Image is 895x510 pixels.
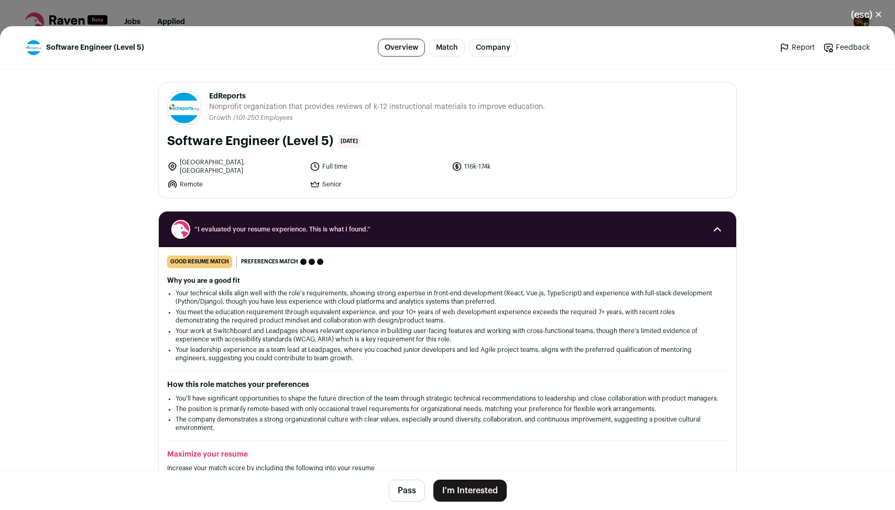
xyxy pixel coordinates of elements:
[46,42,144,53] span: Software Engineer (Level 5)
[389,480,425,502] button: Pass
[838,3,895,26] button: Close modal
[310,158,446,175] li: Full time
[176,289,719,306] li: Your technical skills align well with the role's requirements, showing strong expertise in front-...
[233,114,293,122] li: /
[209,91,545,102] span: EdReports
[823,42,870,53] a: Feedback
[433,480,507,502] button: I'm Interested
[452,158,588,175] li: 116k-174k
[241,257,298,267] span: Preferences match
[337,135,361,148] span: [DATE]
[167,179,303,190] li: Remote
[176,327,719,343] li: Your work at Switchboard and Leadpages shows relevant experience in building user-facing features...
[429,39,465,57] a: Match
[469,39,517,57] a: Company
[310,179,446,190] li: Senior
[209,102,545,112] span: Nonprofit organization that provides reviews of k-12 instructional materials to improve education.
[167,464,728,472] p: Increase your match score by including the following into your resume
[176,394,719,403] li: You'll have significant opportunities to shape the future direction of the team through strategic...
[176,308,719,325] li: You meet the education requirement through equivalent experience, and your 10+ years of web devel...
[209,114,233,122] li: Growth
[176,346,719,362] li: Your leadership experience as a team lead at Leadpages, where you coached junior developers and l...
[194,225,701,234] span: “I evaluated your resume experience. This is what I found.”
[167,276,728,285] h2: Why you are a good fit
[167,380,728,390] h2: How this role matches your preferences
[167,133,333,150] h1: Software Engineer (Level 5)
[167,158,303,175] li: [GEOGRAPHIC_DATA], [GEOGRAPHIC_DATA]
[168,92,200,124] img: 84f8fc0183fe80247a94b53888957dbb1f0e133ba88c0a24ee696720e067283f.jpg
[236,115,293,121] span: 101-250 Employees
[167,449,728,460] h2: Maximize your resume
[176,405,719,413] li: The position is primarily remote-based with only occasional travel requirements for organizationa...
[26,40,41,56] img: 84f8fc0183fe80247a94b53888957dbb1f0e133ba88c0a24ee696720e067283f.jpg
[176,415,719,432] li: The company demonstrates a strong organizational culture with clear values, especially around div...
[378,39,425,57] a: Overview
[779,42,815,53] a: Report
[167,256,232,268] div: good resume match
